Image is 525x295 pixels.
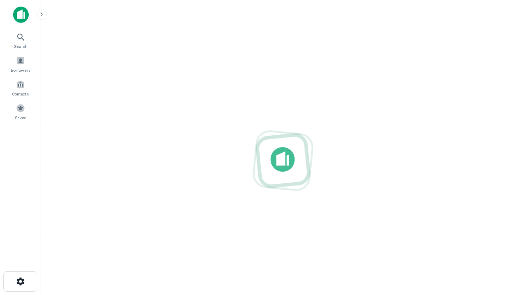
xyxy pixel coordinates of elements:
span: Contacts [12,91,29,97]
a: Saved [2,100,39,123]
iframe: Chat Widget [484,229,525,269]
a: Search [2,29,39,51]
span: Search [14,43,27,50]
img: capitalize-icon.png [13,7,29,23]
a: Contacts [2,77,39,99]
span: Borrowers [11,67,30,73]
a: Borrowers [2,53,39,75]
span: Saved [15,114,27,121]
